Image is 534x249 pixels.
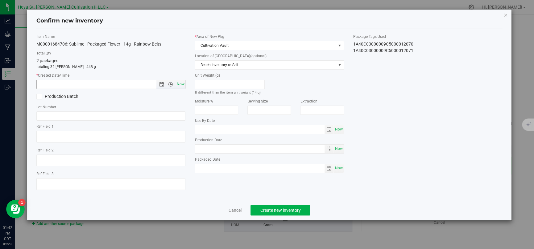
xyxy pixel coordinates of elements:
label: Area of New Pkg [195,34,344,39]
span: select [325,164,333,173]
label: Item Name [36,34,185,39]
span: select [325,125,333,134]
span: select [333,164,344,173]
span: select [333,125,344,134]
label: Packaged Date [195,157,344,162]
label: Created Date/Time [36,73,185,78]
label: Production Batch [36,93,106,100]
p: totaling 32 [PERSON_NAME] | 448 g [36,64,185,70]
small: If different than the item unit weight (14 g) [195,90,260,94]
label: Use By Date [195,118,344,123]
span: select [333,145,344,153]
label: Serving Size [247,98,291,104]
span: Set Current date [333,125,344,134]
span: Open the date view [156,82,167,87]
label: Moisture % [195,98,238,104]
span: 2 packages [36,58,58,63]
span: Cultivation Vault [195,41,336,50]
label: Location of [GEOGRAPHIC_DATA] [195,53,344,59]
div: 1A40C03000009C5000012071 [353,47,502,54]
div: M00001684706: Sublime - Packaged Flower - 14g - Rainbow Belts [36,41,185,47]
label: Lot Number [36,104,185,110]
span: select [336,61,343,69]
label: Ref Field 2 [36,147,185,153]
a: Cancel [228,207,241,213]
label: Production Date [195,137,344,143]
span: select [325,145,333,153]
label: Ref Field 1 [36,124,185,129]
iframe: Resource center [6,200,25,218]
iframe: Resource center unread badge [18,199,26,206]
label: Extraction [300,98,344,104]
div: 1A40C03000009C5000012070 [353,41,502,47]
span: (optional) [250,54,266,58]
span: Set Current date [333,164,344,173]
span: Beach Inventory to Sell [195,61,336,69]
span: Open the time view [165,82,176,87]
label: Package Tags Used [353,34,502,39]
span: Create new inventory [260,208,300,213]
label: Ref Field 3 [36,171,185,177]
h4: Confirm new inventory [36,17,103,25]
span: Set Current date [333,144,344,153]
label: Unit Weight (g) [195,73,265,78]
button: Create new inventory [250,205,310,215]
span: Set Current date [175,80,186,89]
label: Total Qty [36,50,185,56]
